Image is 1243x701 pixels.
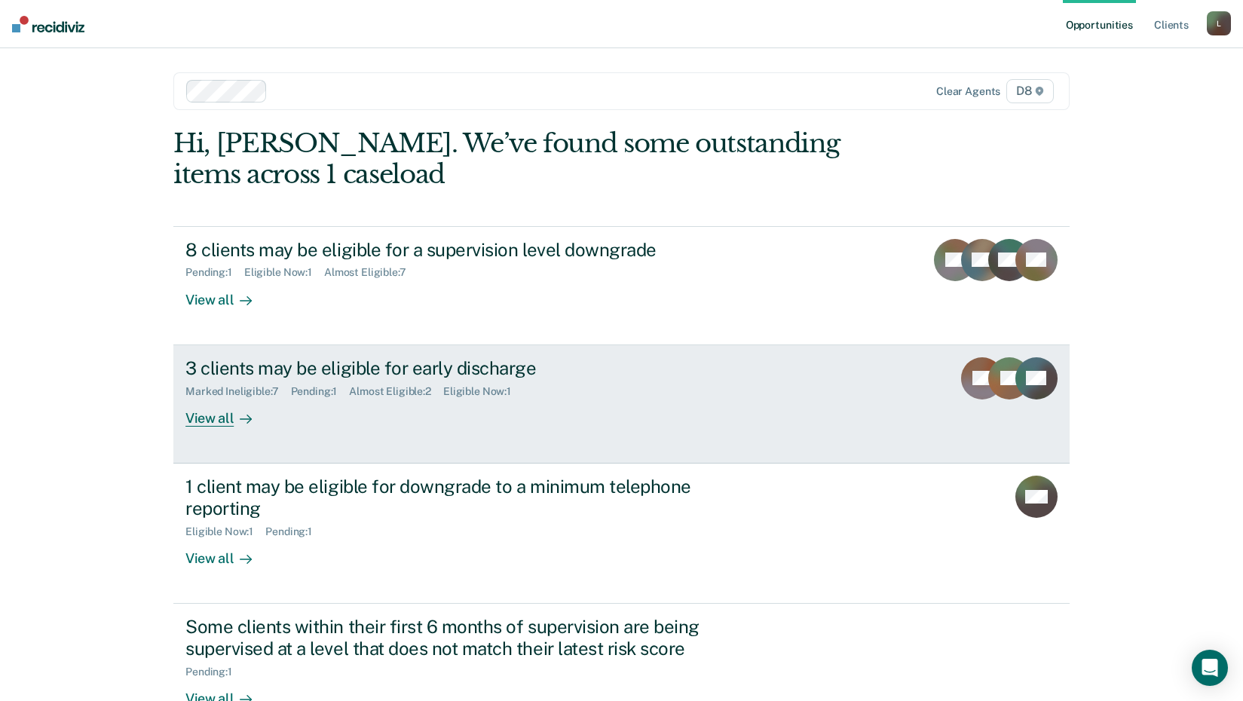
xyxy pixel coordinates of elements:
[12,16,84,32] img: Recidiviz
[1207,11,1231,35] button: L
[936,85,1000,98] div: Clear agents
[265,525,324,538] div: Pending : 1
[173,464,1070,604] a: 1 client may be eligible for downgrade to a minimum telephone reportingEligible Now:1Pending:1Vie...
[443,385,523,398] div: Eligible Now : 1
[185,616,715,660] div: Some clients within their first 6 months of supervision are being supervised at a level that does...
[173,128,890,190] div: Hi, [PERSON_NAME]. We’ve found some outstanding items across 1 caseload
[291,385,350,398] div: Pending : 1
[185,357,715,379] div: 3 clients may be eligible for early discharge
[244,266,324,279] div: Eligible Now : 1
[173,345,1070,464] a: 3 clients may be eligible for early dischargeMarked Ineligible:7Pending:1Almost Eligible:2Eligibl...
[185,279,270,308] div: View all
[1192,650,1228,686] div: Open Intercom Messenger
[324,266,418,279] div: Almost Eligible : 7
[349,385,443,398] div: Almost Eligible : 2
[185,266,244,279] div: Pending : 1
[1006,79,1054,103] span: D8
[173,226,1070,345] a: 8 clients may be eligible for a supervision level downgradePending:1Eligible Now:1Almost Eligible...
[185,397,270,427] div: View all
[185,239,715,261] div: 8 clients may be eligible for a supervision level downgrade
[185,385,290,398] div: Marked Ineligible : 7
[185,537,270,567] div: View all
[185,525,265,538] div: Eligible Now : 1
[185,476,715,519] div: 1 client may be eligible for downgrade to a minimum telephone reporting
[185,666,244,678] div: Pending : 1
